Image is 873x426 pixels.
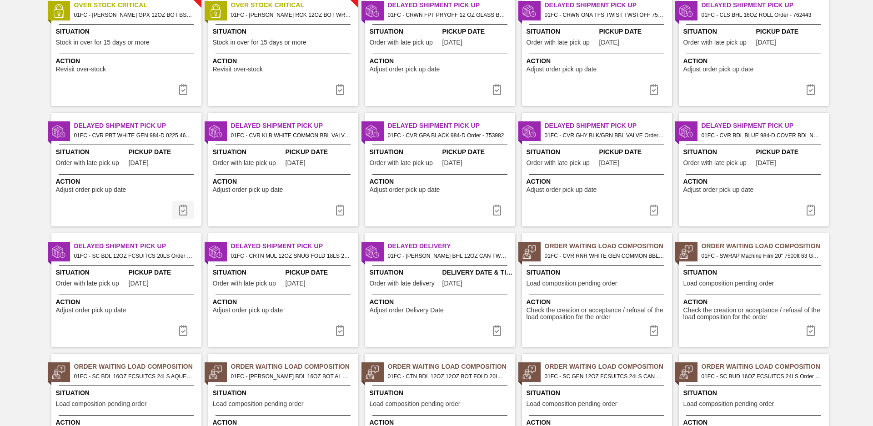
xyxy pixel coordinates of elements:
[527,147,597,157] span: Situation
[366,4,379,18] img: status
[129,280,149,287] span: 08/11/2025
[527,307,670,321] span: Check the creation or acceptance / refusal of the load composition for the order
[522,245,536,259] img: status
[213,186,283,193] span: Adjust order pick up date
[805,84,816,95] img: icon-task complete
[702,130,822,140] span: 01FC - CVR BDL BLUE 984-D,COVER BDL NEW GRAPHICS Order - 756800
[74,371,194,381] span: 01FC - SC BDL 16OZ FCSUITCS 24LS AQUEOUS COATING Order - 771704
[679,125,693,138] img: status
[213,307,283,314] span: Adjust order pick up date
[74,362,201,371] span: Order Waiting Load Composition
[74,241,201,251] span: Delayed Shipment Pick Up
[286,268,356,277] span: Pickup Date
[522,125,536,138] img: status
[52,245,65,259] img: status
[599,147,670,157] span: Pickup Date
[527,56,670,66] span: Action
[172,321,194,340] div: Complete task: 6807207
[800,80,822,99] button: icon-task complete
[527,186,597,193] span: Adjust order pick up date
[74,0,201,10] span: Over Stock Critical
[213,160,276,166] span: Order with late pick up
[129,268,199,277] span: Pickup Date
[442,39,462,46] span: 08/06/2025
[370,280,435,287] span: Order with late delivery
[52,366,65,379] img: status
[702,0,829,10] span: Delayed Shipment Pick Up
[56,280,119,287] span: Order with late pick up
[52,4,65,18] img: status
[800,321,822,340] div: Complete task: 6807733
[683,160,747,166] span: Order with late pick up
[800,201,822,219] button: icon-task complete
[209,366,222,379] img: status
[366,245,379,259] img: status
[756,147,827,157] span: Pickup Date
[702,241,829,251] span: Order Waiting Load Composition
[643,321,665,340] button: icon-task complete
[643,321,665,340] div: Complete task: 6807727
[366,125,379,138] img: status
[442,27,513,36] span: Pickup Date
[683,56,827,66] span: Action
[527,177,670,186] span: Action
[805,205,816,216] img: icon-task complete
[370,56,513,66] span: Action
[335,84,346,95] img: icon-task complete
[683,388,827,398] span: Situation
[74,121,201,130] span: Delayed Shipment Pick Up
[231,121,358,130] span: Delayed Shipment Pick Up
[231,362,358,371] span: Order Waiting Load Composition
[56,388,199,398] span: Situation
[213,39,306,46] span: Stock in over for 15 days or more
[388,10,508,20] span: 01FC - CRWN FPT PRYOFF 12 OZ GLASS BOTTLE 75# Order - 762127
[172,201,194,219] button: icon-task complete
[805,325,816,336] img: icon-task complete
[213,401,304,407] span: Load composition pending order
[545,0,672,10] span: Delayed Shipment Pick Up
[56,56,199,66] span: Action
[486,201,508,219] div: Complete task: 6807202
[442,280,462,287] span: 08/11/2025,
[370,307,444,314] span: Adjust order Delivery Date
[388,130,508,140] span: 01FC - CVR GPA BLACK 984-D Order - 753982
[231,130,351,140] span: 01FC - CVR KLB WHITE COMMON BBL VALVE Order - 753981
[442,268,513,277] span: Delivery Date & Time
[388,0,515,10] span: Delayed Shipment Pick Up
[683,147,754,157] span: Situation
[527,39,590,46] span: Order with late pick up
[527,388,670,398] span: Situation
[388,362,515,371] span: Order Waiting Load Composition
[178,325,189,336] img: icon-task complete
[648,205,659,216] img: icon-task complete
[486,80,508,99] div: Complete task: 6807188
[231,10,351,20] span: 01FC - CARR RCK 12OZ BOT WRAP BSKT 6/12 BOT PK
[56,66,106,73] span: Revisit over-stock
[370,268,440,277] span: Situation
[442,160,462,166] span: 08/08/2025
[388,371,508,381] span: 01FC - CTN BDL 12OZ 12OZ BOT FOLD 20LS 2301-A Order - 771706
[683,307,827,321] span: Check the creation or acceptance / refusal of the load composition for the order
[702,371,822,381] span: 01FC - SC BUD 16OZ FCSUITCS 24LS Order - 771708
[643,80,665,99] div: Complete task: 6807191
[702,251,822,261] span: 01FC - SWRAP Machine Film 20" 7500ft 63 Gauge Order - 754635
[329,321,351,340] div: Complete task: 6807208
[648,325,659,336] img: icon-task complete
[56,186,126,193] span: Adjust order pick up date
[527,66,597,73] span: Adjust order pick up date
[286,147,356,157] span: Pickup Date
[129,147,199,157] span: Pickup Date
[486,321,508,340] div: Complete task: 6807338
[756,39,776,46] span: 08/06/2025
[527,297,670,307] span: Action
[56,307,126,314] span: Adjust order pick up date
[366,366,379,379] img: status
[683,177,827,186] span: Action
[209,245,222,259] img: status
[56,401,147,407] span: Load composition pending order
[56,177,199,186] span: Action
[545,10,665,20] span: 01FC - CRWN ONA TFS TWIST TWSTOFF 75# 2-COLR 1458-H Order - 762442
[756,27,827,36] span: Pickup Date
[335,325,346,336] img: icon-task complete
[527,401,617,407] span: Load composition pending order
